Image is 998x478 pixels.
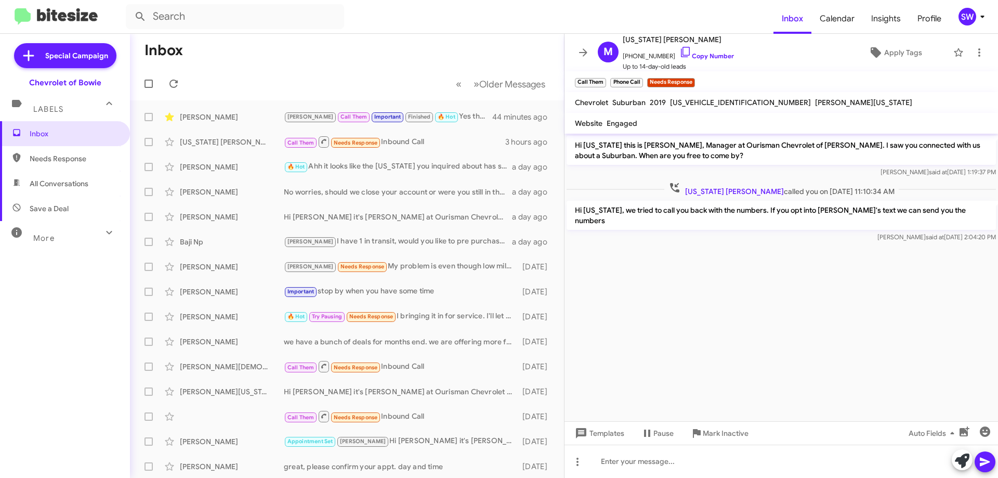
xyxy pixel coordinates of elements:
[312,313,342,320] span: Try Pausing
[287,288,314,295] span: Important
[474,77,479,91] span: »
[287,313,305,320] span: 🔥 Hot
[863,4,909,34] span: Insights
[284,111,493,123] div: Yes they are all available, we just need you back here to re work the numbers for you
[284,311,517,322] div: I bringing it in for service. I'll let you know when they're done.
[349,313,393,320] span: Needs Response
[773,4,811,34] a: Inbox
[881,168,996,176] span: [PERSON_NAME] [DATE] 1:19:37 PM
[679,52,734,60] a: Copy Number
[958,8,976,25] div: SW
[842,43,948,62] button: Apply Tags
[287,414,314,421] span: Call Them
[633,424,682,443] button: Pause
[284,435,517,447] div: Hi [PERSON_NAME] it's [PERSON_NAME] at Ourisman Chevrolet of Bowie. Hope you're well. Just wanted...
[145,42,183,59] h1: Inbox
[29,77,101,88] div: Chevrolet of Bowie
[682,424,757,443] button: Mark Inactive
[180,237,284,247] div: Baji Np
[450,73,468,95] button: Previous
[512,187,556,197] div: a day ago
[287,263,334,270] span: [PERSON_NAME]
[884,43,922,62] span: Apply Tags
[287,139,314,146] span: Call Them
[284,337,517,347] div: we have a bunch of deals for months end. we are offering more for trades and our prices have dropped
[653,424,674,443] span: Pause
[334,414,378,421] span: Needs Response
[180,112,284,122] div: [PERSON_NAME]
[623,61,734,72] span: Up to 14-day-old leads
[467,73,551,95] button: Next
[284,410,517,423] div: Inbound Call
[180,262,284,272] div: [PERSON_NAME]
[180,386,284,397] div: [PERSON_NAME][US_STATE]
[517,436,556,447] div: [DATE]
[180,187,284,197] div: [PERSON_NAME]
[647,78,695,87] small: Needs Response
[30,178,88,189] span: All Conversations
[287,113,334,120] span: [PERSON_NAME]
[30,153,118,164] span: Needs Response
[929,168,947,176] span: said at
[811,4,863,34] a: Calendar
[512,212,556,222] div: a day ago
[340,113,367,120] span: Call Them
[575,98,608,107] span: Chevrolet
[512,162,556,172] div: a day ago
[450,73,551,95] nav: Page navigation example
[180,287,284,297] div: [PERSON_NAME]
[512,237,556,247] div: a day ago
[284,360,517,373] div: Inbound Call
[815,98,912,107] span: [PERSON_NAME][US_STATE]
[408,113,431,120] span: Finished
[284,212,512,222] div: Hi [PERSON_NAME] it's [PERSON_NAME] at Ourisman Chevrolet of [PERSON_NAME]. Hope you're well. Jus...
[517,337,556,347] div: [DATE]
[909,4,950,34] a: Profile
[517,411,556,422] div: [DATE]
[517,262,556,272] div: [DATE]
[664,182,899,197] span: called you on [DATE] 11:10:34 AM
[180,212,284,222] div: [PERSON_NAME]
[517,287,556,297] div: [DATE]
[685,187,784,196] span: [US_STATE] [PERSON_NAME]
[575,119,602,128] span: Website
[603,44,613,60] span: M
[612,98,646,107] span: Suburban
[623,33,734,46] span: [US_STATE] [PERSON_NAME]
[284,135,505,148] div: Inbound Call
[180,162,284,172] div: [PERSON_NAME]
[180,436,284,447] div: [PERSON_NAME]
[287,438,333,445] span: Appointment Set
[334,139,378,146] span: Needs Response
[575,78,606,87] small: Call Them
[517,461,556,472] div: [DATE]
[14,43,116,68] a: Special Campaign
[703,424,748,443] span: Mark Inactive
[567,201,996,230] p: Hi [US_STATE], we tried to call you back with the numbers. If you opt into [PERSON_NAME]'s text w...
[33,105,63,114] span: Labels
[33,234,55,243] span: More
[284,261,517,273] div: My problem is even though low miles it's son to be 3 model years old
[623,46,734,61] span: [PHONE_NUMBER]
[180,312,284,322] div: [PERSON_NAME]
[284,187,512,197] div: No worries, should we close your account or were you still in the market?
[567,136,996,165] p: Hi [US_STATE] this is [PERSON_NAME], Manager at Ourisman Chevrolet of [PERSON_NAME]. I saw you co...
[180,361,284,372] div: [PERSON_NAME][DEMOGRAPHIC_DATA]
[374,113,401,120] span: Important
[180,461,284,472] div: [PERSON_NAME]
[284,161,512,173] div: Ahh it looks like the [US_STATE] you inquired about has sold. Let me know if you see anything els...
[30,128,118,139] span: Inbox
[284,461,517,472] div: great, please confirm your appt. day and time
[284,286,517,298] div: stop by when you have some time
[340,438,386,445] span: [PERSON_NAME]
[45,50,108,61] span: Special Campaign
[517,386,556,397] div: [DATE]
[284,236,512,248] div: I have 1 in transit, would you like to pre purchase?
[909,424,958,443] span: Auto Fields
[650,98,666,107] span: 2019
[573,424,624,443] span: Templates
[900,424,967,443] button: Auto Fields
[334,364,378,371] span: Needs Response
